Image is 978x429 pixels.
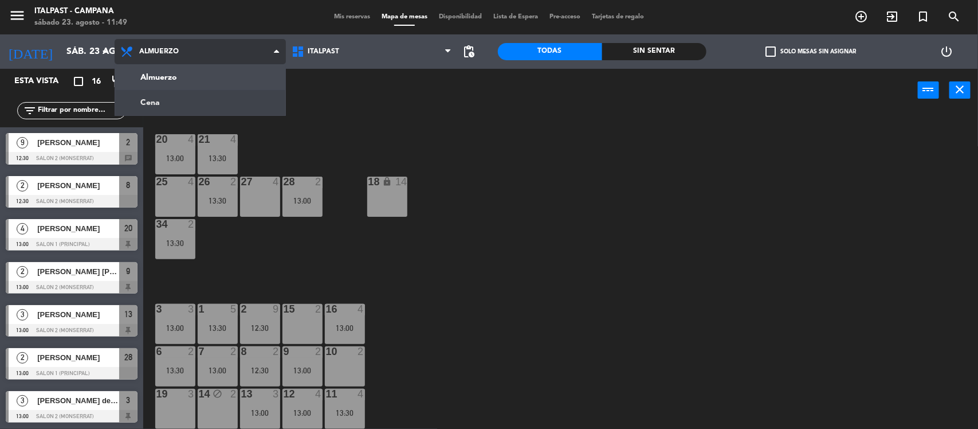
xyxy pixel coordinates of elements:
div: 10 [326,346,327,357]
i: filter_list [23,104,37,118]
i: menu [9,7,26,24]
div: sábado 23. agosto - 11:49 [34,17,127,29]
span: Almuerzo [139,48,179,56]
div: 3 [273,389,280,399]
span: pending_actions [462,45,476,58]
div: 4 [230,134,237,145]
div: 16 [326,304,327,314]
i: close [953,83,967,96]
div: 13:00 [282,366,323,375]
span: [PERSON_NAME] [37,309,119,321]
div: 12:30 [240,366,280,375]
div: 2 [315,177,322,187]
span: Pre-acceso [544,14,586,20]
div: 2 [230,389,237,399]
div: 27 [241,177,242,187]
div: 13:00 [198,366,238,375]
i: block [213,389,222,399]
div: 19 [156,389,157,399]
span: 2 [17,180,28,192]
input: Filtrar por nombre... [37,104,125,117]
div: 18 [368,177,369,187]
span: Tarjetas de regalo [586,14,650,20]
div: 34 [156,219,157,229]
div: 13:00 [325,324,365,332]
div: 13 [241,389,242,399]
i: exit_to_app [885,10,899,24]
span: 2 [17,352,28,364]
div: 13:30 [155,366,195,375]
div: 3 [188,389,195,399]
span: [PERSON_NAME] [37,352,119,364]
div: Esta vista [6,75,83,88]
div: 13:30 [155,239,195,247]
div: 2 [188,219,195,229]
div: 4 [188,177,195,187]
i: crop_square [72,75,85,88]
div: 13:30 [325,409,365,417]
button: menu [9,7,26,28]
span: [PERSON_NAME] [37,223,119,235]
div: 5 [230,304,237,314]
span: Mis reservas [328,14,376,20]
div: 12:30 [240,324,280,332]
span: Disponibilidad [433,14,488,20]
span: 3 [17,395,28,407]
div: 4 [273,177,280,187]
div: Italpast - Campana [34,6,127,17]
div: 2 [315,304,322,314]
div: 2 [358,346,364,357]
div: 13:00 [155,154,195,162]
i: power_settings_new [940,45,953,58]
span: 28 [124,350,132,364]
div: 2 [315,346,322,357]
span: Lista de Espera [488,14,544,20]
span: 20 [124,221,132,235]
div: 4 [358,304,364,314]
div: Todas [498,43,602,60]
span: 13 [124,307,132,321]
span: Mapa de mesas [376,14,433,20]
div: 9 [273,304,280,314]
div: 2 [188,346,195,357]
div: 4 [358,389,364,399]
button: power_input [918,81,939,99]
div: 2 [241,304,242,314]
i: search [947,10,961,24]
span: [PERSON_NAME] [37,136,119,149]
span: Italpast [308,48,339,56]
span: 4 [17,223,28,235]
span: 2 [127,135,131,149]
div: 2 [230,346,237,357]
div: 13:30 [198,197,238,205]
div: 13:00 [155,324,195,332]
div: 3 [188,304,195,314]
div: 13:00 [282,197,323,205]
span: [PERSON_NAME] [37,180,119,192]
div: 14 [395,177,407,187]
span: 16 [92,75,101,88]
div: 4 [315,389,322,399]
span: 2 [17,266,28,278]
div: 13:00 [282,409,323,417]
span: check_box_outline_blank [765,46,776,57]
span: [PERSON_NAME] de las [PERSON_NAME] [37,395,119,407]
a: Cena [115,90,285,115]
i: add_circle_outline [854,10,868,24]
div: 6 [156,346,157,357]
div: 4 [188,134,195,145]
span: 3 [127,393,131,407]
span: 9 [17,137,28,149]
span: 9 [127,264,131,278]
span: 8 [127,178,131,192]
i: lock [382,177,392,186]
span: [PERSON_NAME] [PERSON_NAME] [37,266,119,278]
div: 2 [273,346,280,357]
